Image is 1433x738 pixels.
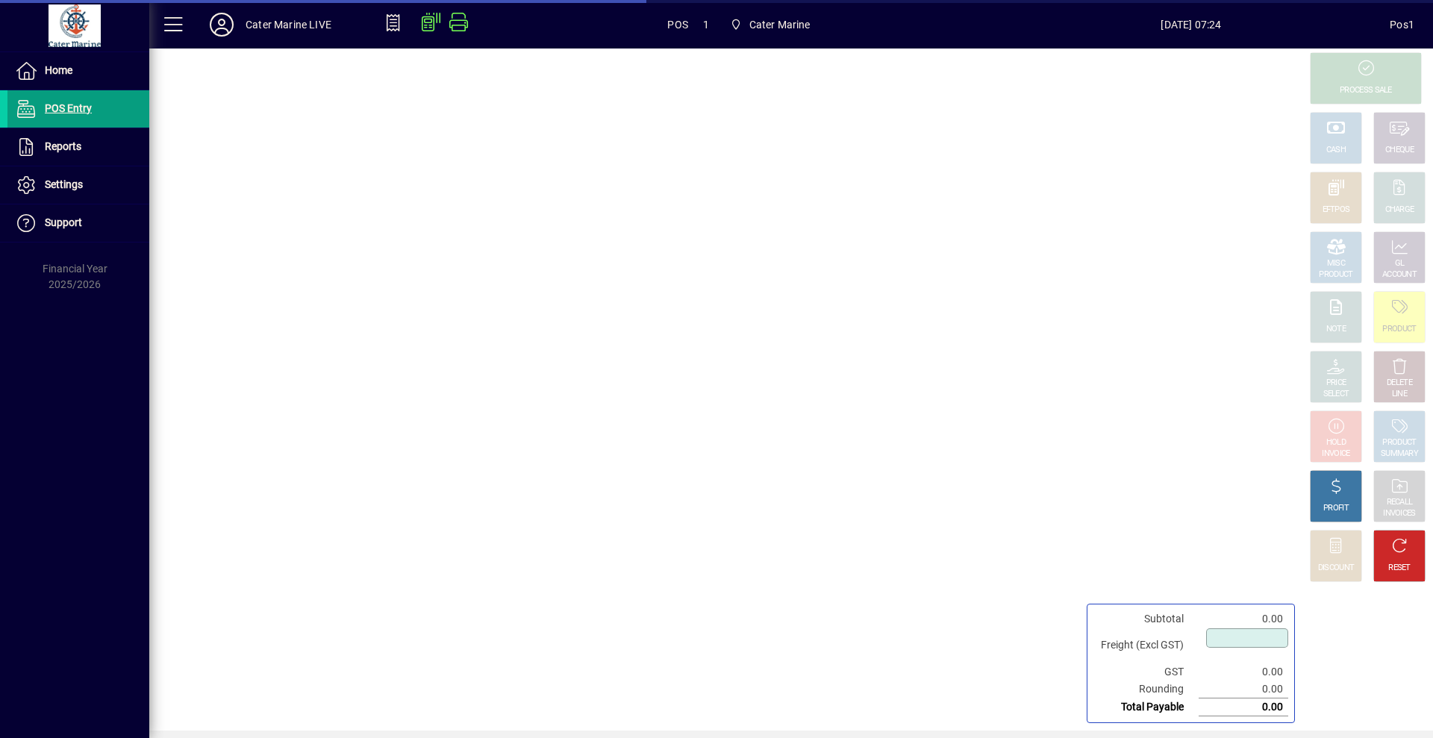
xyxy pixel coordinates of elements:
div: PRICE [1326,378,1346,389]
div: NOTE [1326,324,1346,335]
div: DELETE [1387,378,1412,389]
div: INVOICE [1322,448,1349,460]
a: Reports [7,128,149,166]
div: RESET [1388,563,1411,574]
div: SELECT [1323,389,1349,400]
a: Home [7,52,149,90]
div: LINE [1392,389,1407,400]
div: GL [1395,258,1405,269]
td: Subtotal [1093,610,1199,628]
div: PROFIT [1323,503,1349,514]
div: SUMMARY [1381,448,1418,460]
div: DISCOUNT [1318,563,1354,574]
span: Cater Marine [724,11,817,38]
div: RECALL [1387,497,1413,508]
td: 0.00 [1199,698,1288,716]
td: Rounding [1093,681,1199,698]
div: CHARGE [1385,204,1414,216]
div: CASH [1326,145,1346,156]
td: 0.00 [1199,663,1288,681]
a: Settings [7,166,149,204]
div: MISC [1327,258,1345,269]
td: Total Payable [1093,698,1199,716]
span: [DATE] 07:24 [993,13,1390,37]
span: POS [667,13,688,37]
div: ACCOUNT [1382,269,1417,281]
div: PRODUCT [1382,437,1416,448]
span: 1 [703,13,709,37]
span: Cater Marine [749,13,811,37]
div: HOLD [1326,437,1346,448]
div: Cater Marine LIVE [246,13,331,37]
span: POS Entry [45,102,92,114]
span: Reports [45,140,81,152]
td: 0.00 [1199,681,1288,698]
button: Profile [198,11,246,38]
td: GST [1093,663,1199,681]
div: INVOICES [1383,508,1415,519]
td: Freight (Excl GST) [1093,628,1199,663]
div: PRODUCT [1319,269,1352,281]
div: PRODUCT [1382,324,1416,335]
div: Pos1 [1390,13,1414,37]
div: EFTPOS [1323,204,1350,216]
span: Settings [45,178,83,190]
div: PROCESS SALE [1340,85,1392,96]
a: Support [7,204,149,242]
td: 0.00 [1199,610,1288,628]
span: Home [45,64,72,76]
span: Support [45,216,82,228]
div: CHEQUE [1385,145,1414,156]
